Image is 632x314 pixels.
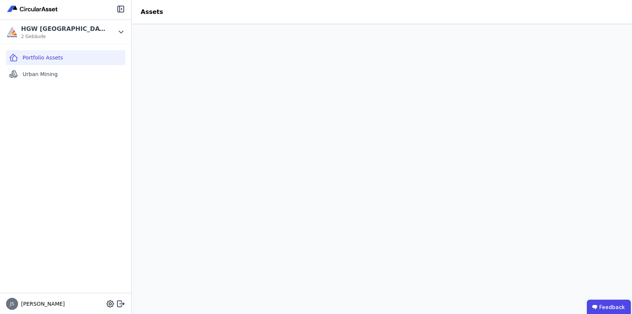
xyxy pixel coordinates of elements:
[21,34,108,40] span: 2 Gebäude
[132,24,632,314] iframe: retool
[23,70,58,78] span: Urban Mining
[18,300,65,308] span: [PERSON_NAME]
[21,24,108,34] div: HGW [GEOGRAPHIC_DATA]
[23,54,63,61] span: Portfolio Assets
[132,8,172,17] div: Assets
[6,26,18,38] img: HGW Karlsruhe
[6,5,59,14] img: Concular
[10,302,14,306] span: JS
